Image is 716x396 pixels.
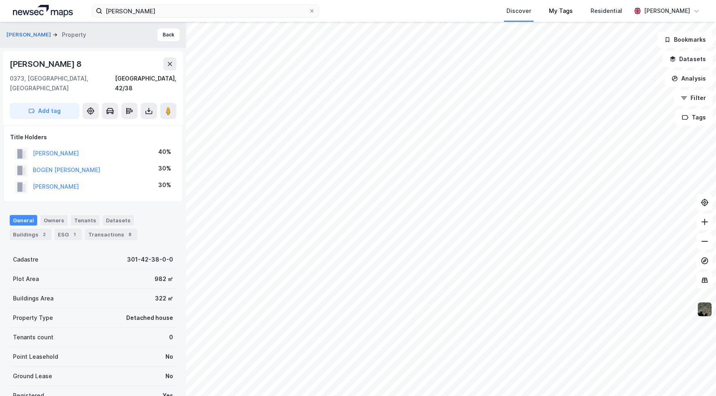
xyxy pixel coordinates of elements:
[13,352,58,362] div: Point Leasehold
[40,230,48,238] div: 2
[13,332,53,342] div: Tenants count
[10,215,37,226] div: General
[10,229,51,240] div: Buildings
[169,332,173,342] div: 0
[6,31,53,39] button: [PERSON_NAME]
[10,57,83,70] div: [PERSON_NAME] 8
[158,164,171,173] div: 30%
[591,6,622,16] div: Residential
[158,147,171,157] div: 40%
[62,30,86,40] div: Property
[55,229,82,240] div: ESG
[10,74,115,93] div: 0373, [GEOGRAPHIC_DATA], [GEOGRAPHIC_DATA]
[13,5,73,17] img: logo.a4113a55bc3d86da70a041830d287a7e.svg
[674,90,713,106] button: Filter
[126,230,134,238] div: 8
[697,302,712,317] img: 9k=
[676,357,716,396] div: Kontrollprogram for chat
[158,180,171,190] div: 30%
[10,132,176,142] div: Title Holders
[157,28,180,41] button: Back
[155,274,173,284] div: 982 ㎡
[13,255,38,264] div: Cadastre
[40,215,68,226] div: Owners
[85,229,137,240] div: Transactions
[126,313,173,323] div: Detached house
[71,215,100,226] div: Tenants
[165,352,173,362] div: No
[127,255,173,264] div: 301-42-38-0-0
[115,74,176,93] div: [GEOGRAPHIC_DATA], 42/38
[663,51,713,67] button: Datasets
[103,215,134,226] div: Datasets
[665,70,713,87] button: Analysis
[13,371,52,381] div: Ground Lease
[644,6,690,16] div: [PERSON_NAME]
[102,5,309,17] input: Search by address, cadastre, landlords, tenants or people
[675,109,713,126] button: Tags
[506,6,531,16] div: Discover
[13,274,39,284] div: Plot Area
[155,294,173,303] div: 322 ㎡
[549,6,573,16] div: My Tags
[657,32,713,48] button: Bookmarks
[165,371,173,381] div: No
[70,230,78,238] div: 1
[10,103,79,119] button: Add tag
[13,313,53,323] div: Property Type
[676,357,716,396] iframe: Chat Widget
[13,294,53,303] div: Buildings Area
